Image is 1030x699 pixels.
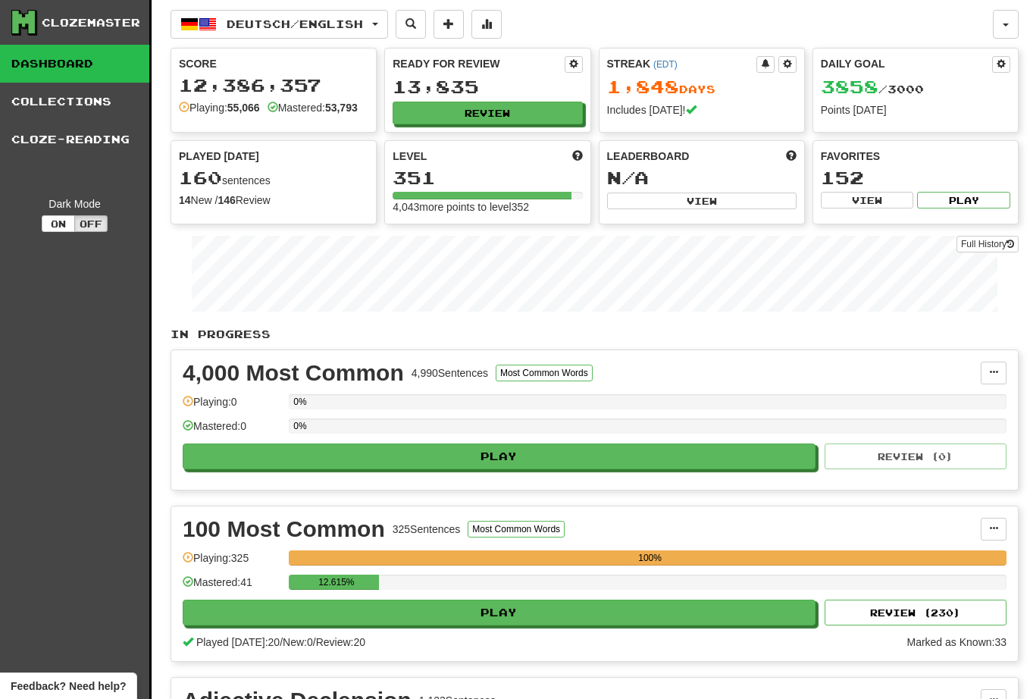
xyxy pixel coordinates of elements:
span: Score more points to level up [572,149,583,164]
div: Mastered: 41 [183,575,281,600]
button: Most Common Words [468,521,565,538]
div: Day s [607,77,797,97]
div: Playing: 325 [183,550,281,575]
div: Includes [DATE]! [607,102,797,118]
div: Clozemaster [42,15,140,30]
div: Playing: [179,100,260,115]
span: N/A [607,167,649,188]
button: Add sentence to collection [434,10,464,39]
div: Ready for Review [393,56,564,71]
div: 4,043 more points to level 352 [393,199,582,215]
button: Play [917,192,1010,208]
span: This week in points, UTC [786,149,797,164]
button: Search sentences [396,10,426,39]
div: 12,386,357 [179,76,368,95]
span: Deutsch / English [227,17,363,30]
span: Level [393,149,427,164]
button: Off [74,215,108,232]
div: Favorites [821,149,1010,164]
div: Mastered: 0 [183,418,281,444]
span: Open feedback widget [11,679,126,694]
button: On [42,215,75,232]
div: Playing: 0 [183,394,281,419]
span: Review: 20 [316,636,365,648]
span: Played [DATE] [179,149,259,164]
div: 100% [293,550,1007,566]
strong: 53,793 [325,102,358,114]
span: / [280,636,283,648]
span: Played [DATE]: 20 [196,636,280,648]
button: Most Common Words [496,365,593,381]
button: Review [393,102,582,124]
div: New / Review [179,193,368,208]
p: In Progress [171,327,1019,342]
button: Deutsch/English [171,10,388,39]
a: (EDT) [653,59,678,70]
div: 152 [821,168,1010,187]
div: Streak [607,56,756,71]
span: New: 0 [283,636,313,648]
a: Full History [956,236,1019,252]
div: Marked as Known: 33 [906,635,1007,650]
button: More stats [471,10,502,39]
div: 100 Most Common [183,518,385,541]
div: 351 [393,168,582,187]
div: 12.615% [293,575,379,590]
span: 3858 [821,76,878,97]
span: 1,848 [607,76,679,97]
strong: 146 [218,194,235,206]
div: Daily Goal [821,56,992,73]
button: Play [183,444,816,469]
div: Points [DATE] [821,102,1010,118]
div: 325 Sentences [393,522,461,537]
button: Review (0) [825,444,1007,469]
strong: 55,066 [227,102,260,114]
button: Review (230) [825,600,1007,625]
div: Mastered: [268,100,358,115]
span: / [313,636,316,648]
button: View [821,192,914,208]
button: Play [183,600,816,625]
span: 160 [179,167,222,188]
span: Leaderboard [607,149,690,164]
div: 13,835 [393,77,582,96]
div: sentences [179,168,368,188]
div: 4,000 Most Common [183,362,404,384]
div: Dark Mode [11,196,138,212]
div: 4,990 Sentences [412,365,488,381]
strong: 14 [179,194,191,206]
button: View [607,193,797,209]
div: Score [179,56,368,71]
span: / 3000 [821,83,924,96]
